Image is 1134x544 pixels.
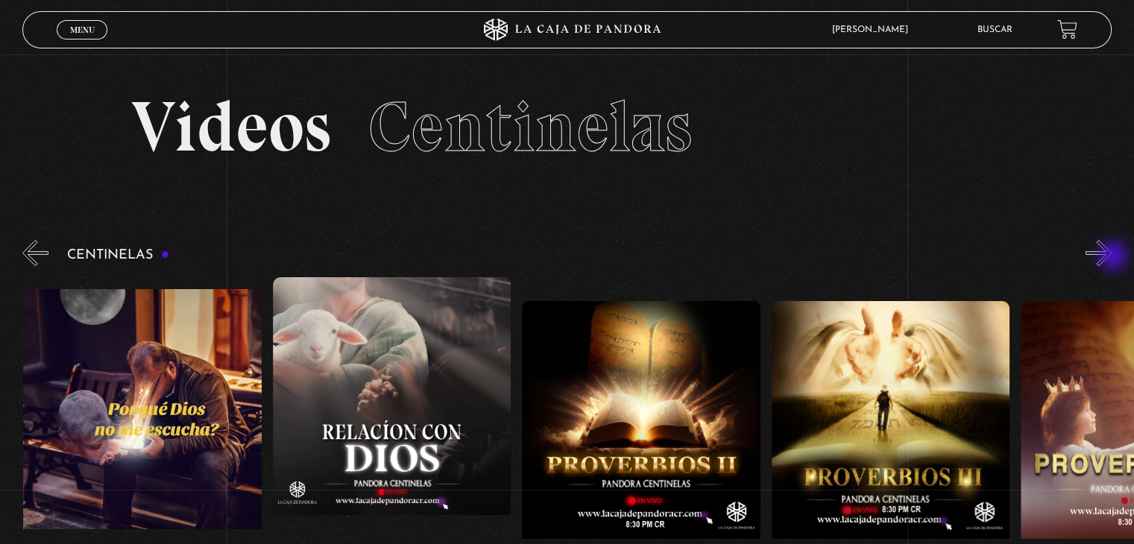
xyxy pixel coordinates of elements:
[1057,19,1077,39] a: View your shopping cart
[368,84,691,169] span: Centinelas
[131,92,1002,162] h2: Videos
[825,25,923,34] span: [PERSON_NAME]
[22,240,48,266] button: Previous
[977,25,1012,34] a: Buscar
[70,25,95,34] span: Menu
[65,37,100,48] span: Cerrar
[67,248,169,262] h3: Centinelas
[1086,240,1112,266] button: Next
